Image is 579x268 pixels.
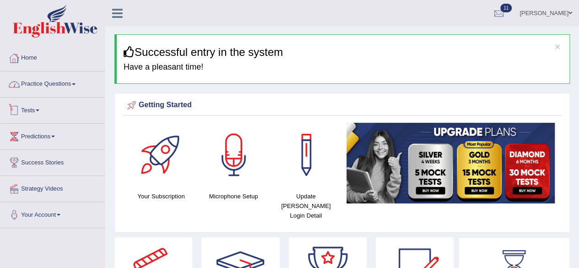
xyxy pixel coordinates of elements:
h3: Successful entry in the system [124,46,563,58]
div: Getting Started [125,98,559,112]
a: Practice Questions [0,71,105,94]
h4: Your Subscription [130,191,193,201]
a: Home [0,45,105,68]
h4: Have a pleasant time! [124,63,563,72]
a: Success Stories [0,150,105,173]
a: Tests [0,98,105,120]
a: Predictions [0,124,105,147]
span: 11 [500,4,512,12]
h4: Microphone Setup [202,191,265,201]
a: Your Account [0,202,105,225]
button: × [555,42,560,51]
img: small5.jpg [346,123,555,203]
a: Strategy Videos [0,176,105,199]
h4: Update [PERSON_NAME] Login Detail [274,191,337,220]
